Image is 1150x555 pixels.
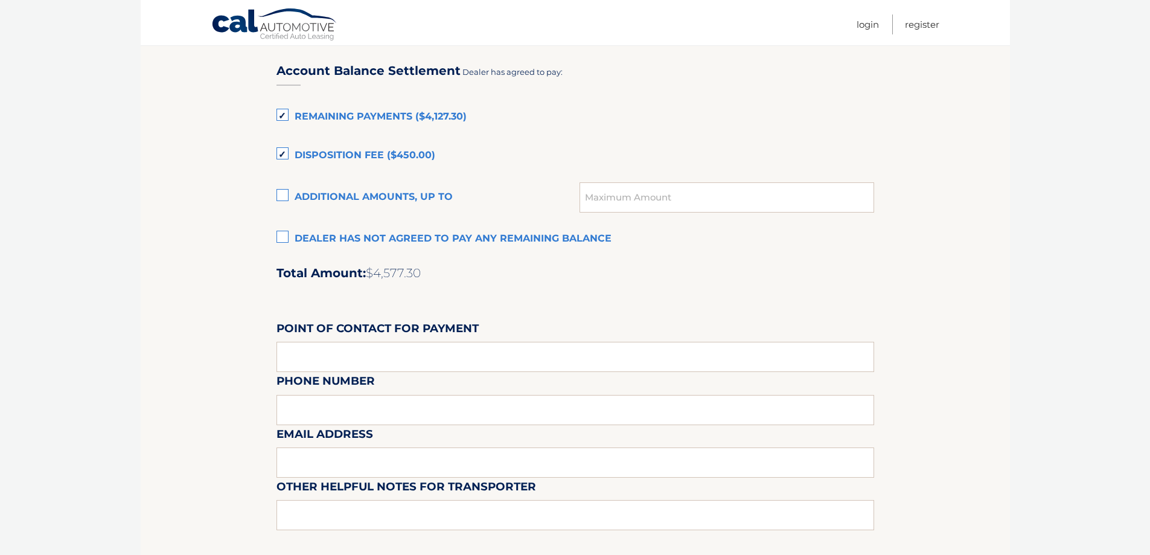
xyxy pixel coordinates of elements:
[276,319,479,342] label: Point of Contact for Payment
[857,14,879,34] a: Login
[276,478,536,500] label: Other helpful notes for transporter
[366,266,421,280] span: $4,577.30
[276,144,874,168] label: Disposition Fee ($450.00)
[905,14,939,34] a: Register
[462,67,563,77] span: Dealer has agreed to pay:
[276,63,461,79] h3: Account Balance Settlement
[276,266,874,281] h2: Total Amount:
[276,227,874,251] label: Dealer has not agreed to pay any remaining balance
[211,8,338,43] a: Cal Automotive
[276,425,373,448] label: Email Address
[276,185,580,210] label: Additional amounts, up to
[276,105,874,129] label: Remaining Payments ($4,127.30)
[580,182,874,213] input: Maximum Amount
